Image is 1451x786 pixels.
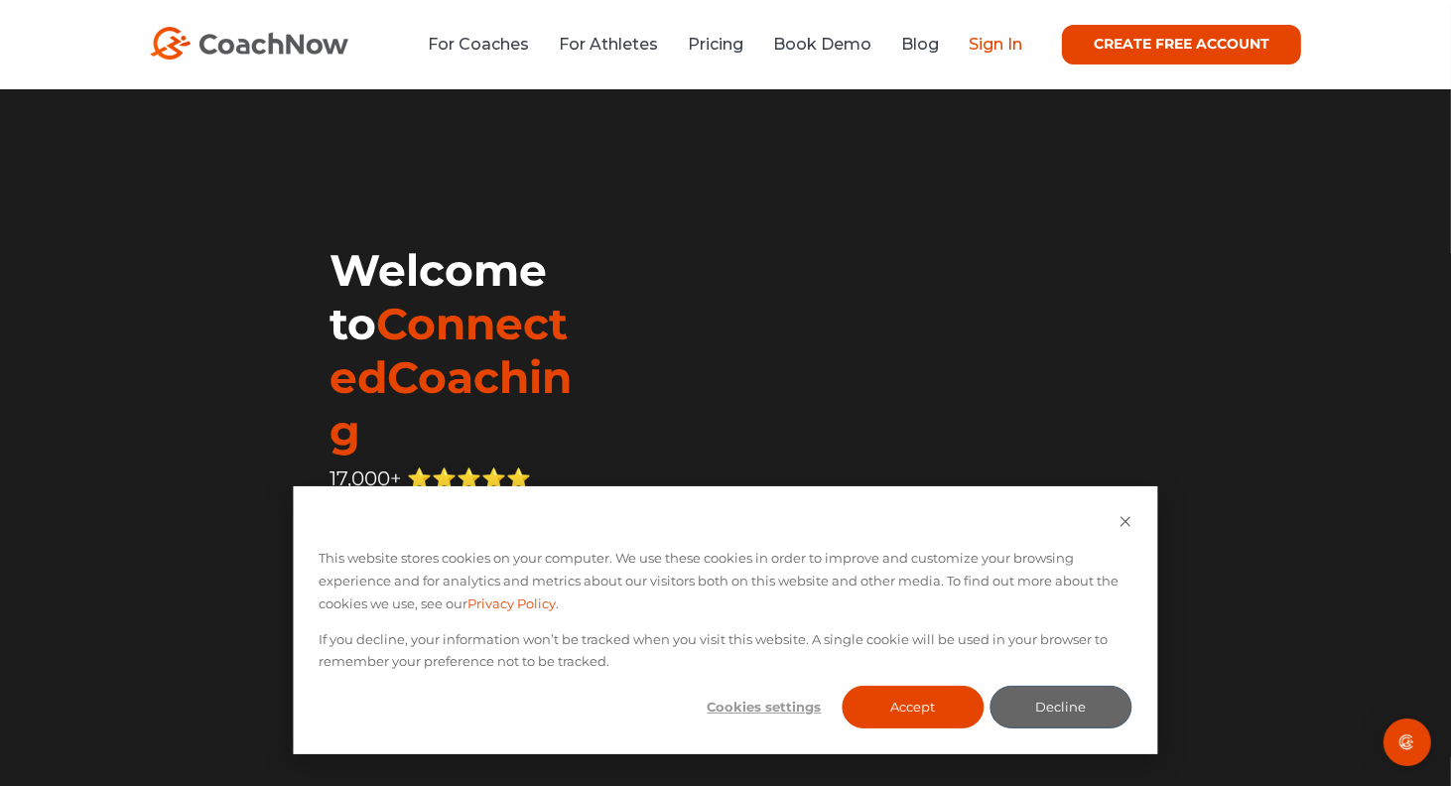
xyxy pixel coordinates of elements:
p: If you decline, your information won’t be tracked when you visit this website. A single cookie wi... [320,628,1132,674]
a: Blog [901,35,939,54]
h1: Welcome to [330,243,584,458]
a: For Athletes [559,35,658,54]
a: CREATE FREE ACCOUNT [1062,25,1301,65]
p: This website stores cookies on your computer. We use these cookies in order to improve and custom... [320,547,1132,614]
div: Open Intercom Messenger [1384,719,1431,766]
img: CoachNow Logo [150,27,348,60]
button: Decline [990,686,1132,728]
div: Cookie banner [294,486,1158,754]
span: 17,000+ ⭐️⭐️⭐️⭐️⭐️ reviews, 4.9 average rating – CoachNow is the highest rated coaching app in th... [330,466,578,613]
span: ConnectedCoaching [330,297,572,458]
button: Cookies settings [694,686,836,728]
a: Privacy Policy [468,592,557,615]
a: Sign In [969,35,1022,54]
a: Pricing [688,35,743,54]
a: For Coaches [428,35,529,54]
a: Book Demo [773,35,871,54]
button: Accept [842,686,984,728]
button: Dismiss cookie banner [1120,512,1132,535]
